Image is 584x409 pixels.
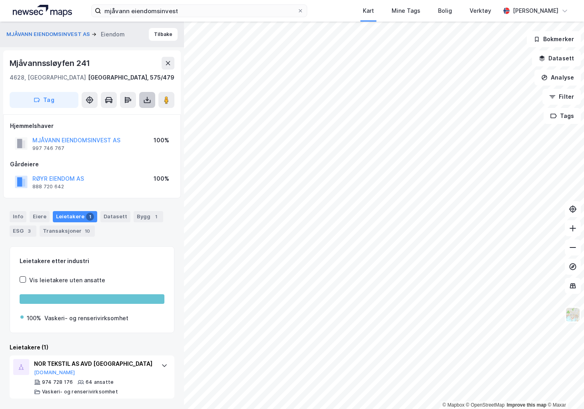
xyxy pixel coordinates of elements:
div: Vis leietakere uten ansatte [29,275,105,285]
img: logo.a4113a55bc3d86da70a041830d287a7e.svg [13,5,72,17]
a: OpenStreetMap [466,402,505,408]
div: ESG [10,225,36,237]
input: Søk på adresse, matrikkel, gårdeiere, leietakere eller personer [101,5,297,17]
div: 1 [152,213,160,221]
button: MJÅVANN EIENDOMSINVEST AS [6,30,92,38]
div: Vaskeri- og renserivirksomhet [44,313,128,323]
div: 974 728 176 [42,379,73,385]
div: Kart [363,6,374,16]
button: Tilbake [149,28,178,41]
div: Eiendom [101,30,125,39]
button: Filter [542,89,581,105]
a: Mapbox [442,402,464,408]
div: Mjåvannssløyfen 241 [10,57,92,70]
div: Eiere [30,211,50,222]
div: 100% [154,174,169,184]
div: Info [10,211,26,222]
button: Tags [544,108,581,124]
div: 997 746 767 [32,145,64,152]
div: Kontrollprogram for chat [544,371,584,409]
div: Verktøy [470,6,491,16]
div: 4628, [GEOGRAPHIC_DATA] [10,73,86,82]
div: 100% [27,313,41,323]
div: 3 [25,227,33,235]
button: [DOMAIN_NAME] [34,369,75,376]
button: Analyse [534,70,581,86]
div: Datasett [100,211,130,222]
div: Gårdeiere [10,160,174,169]
button: Datasett [532,50,581,66]
div: 100% [154,136,169,145]
button: Bokmerker [527,31,581,47]
div: [PERSON_NAME] [513,6,558,16]
div: Leietakere etter industri [20,256,164,266]
div: Bygg [134,211,163,222]
div: Bolig [438,6,452,16]
div: 888 720 642 [32,184,64,190]
div: Transaksjoner [40,225,95,237]
div: 1 [86,213,94,221]
iframe: Chat Widget [544,371,584,409]
div: NOR TEKSTIL AS AVD [GEOGRAPHIC_DATA] [34,359,153,369]
div: Hjemmelshaver [10,121,174,131]
button: Tag [10,92,78,108]
div: Mine Tags [392,6,420,16]
div: 10 [83,227,92,235]
div: Vaskeri- og renserivirksomhet [42,389,118,395]
a: Improve this map [507,402,546,408]
div: 64 ansatte [86,379,114,385]
img: Z [565,307,580,322]
div: Leietakere (1) [10,343,174,352]
div: [GEOGRAPHIC_DATA], 575/479 [88,73,174,82]
div: Leietakere [53,211,97,222]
